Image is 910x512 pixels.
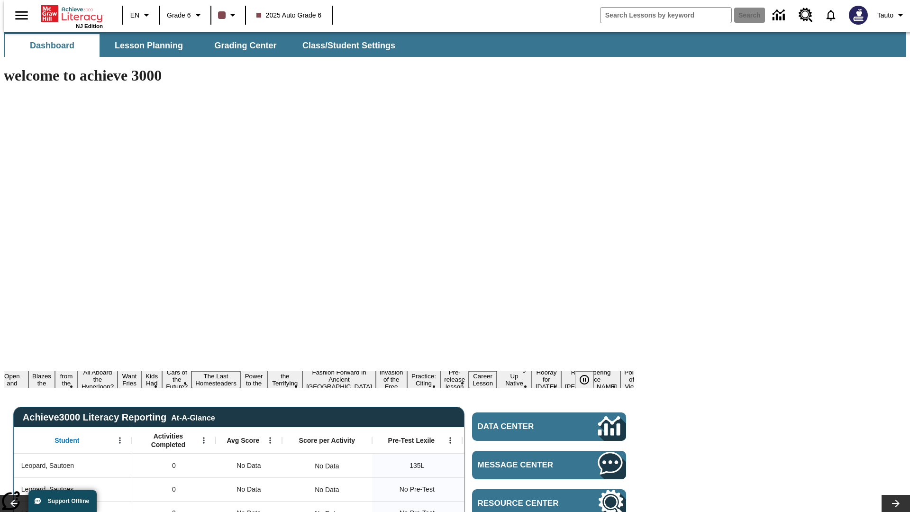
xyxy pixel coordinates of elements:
[162,367,191,392] button: Slide 8 Cars of the Future?
[137,432,200,449] span: Activities Completed
[41,4,103,23] a: Home
[302,367,376,392] button: Slide 12 Fashion Forward in Ancient Rome
[172,461,176,471] span: 0
[575,371,594,388] button: Pause
[197,433,211,448] button: Open Menu
[472,412,626,441] a: Data Center
[216,477,282,501] div: No Data, Leopard, Sautoes
[167,10,191,20] span: Grade 6
[849,6,868,25] img: Avatar
[302,40,395,51] span: Class/Student Settings
[263,433,277,448] button: Open Menu
[376,360,407,399] button: Slide 13 The Invasion of the Free CD
[497,364,532,395] button: Slide 17 Cooking Up Native Traditions
[214,40,276,51] span: Grading Center
[843,3,874,27] button: Select a new avatar
[141,357,162,402] button: Slide 7 Dirty Jobs Kids Had To Do
[882,495,910,512] button: Lesson carousel, Next
[30,40,74,51] span: Dashboard
[132,454,216,477] div: 0, Leopard, Sautoen
[478,499,570,508] span: Resource Center
[819,3,843,27] a: Notifications
[21,461,74,471] span: Leopard, Sautoen
[191,371,240,388] button: Slide 9 The Last Homesteaders
[163,7,208,24] button: Grade: Grade 6, Select a grade
[561,367,621,392] button: Slide 19 Remembering Justice O'Connor
[41,3,103,29] div: Home
[8,1,36,29] button: Open side menu
[440,367,469,392] button: Slide 15 Pre-release lesson
[400,485,435,494] span: No Pre-Test, Leopard, Sautoes
[620,367,642,392] button: Slide 20 Point of View
[469,371,497,388] button: Slide 16 Career Lesson
[227,436,259,445] span: Avg Score
[409,461,424,471] span: 135 Lexile, Leopard, Sautoen
[4,67,634,84] h1: welcome to achieve 3000
[101,34,196,57] button: Lesson Planning
[532,367,561,392] button: Slide 18 Hooray for Constitution Day!
[310,480,344,499] div: No Data, Leopard, Sautoes
[232,480,265,499] span: No Data
[767,2,793,28] a: Data Center
[198,34,293,57] button: Grading Center
[4,34,404,57] div: SubNavbar
[575,371,603,388] div: Pause
[55,364,78,395] button: Slide 4 Back from the Deep
[299,436,355,445] span: Score per Activity
[874,7,910,24] button: Profile/Settings
[295,34,403,57] button: Class/Student Settings
[115,40,183,51] span: Lesson Planning
[172,485,176,494] span: 0
[126,7,156,24] button: Language: EN, Select a language
[132,477,216,501] div: 0, Leopard, Sautoes
[240,364,268,395] button: Slide 10 Solar Power to the People
[21,485,74,494] span: Leopard, Sautoes
[118,357,141,402] button: Slide 6 Do You Want Fries With That?
[216,454,282,477] div: No Data, Leopard, Sautoen
[472,451,626,479] a: Message Center
[28,364,55,395] button: Slide 3 Hiker Blazes the Trail
[4,32,906,57] div: SubNavbar
[23,412,215,423] span: Achieve3000 Literacy Reporting
[55,436,79,445] span: Student
[388,436,435,445] span: Pre-Test Lexile
[793,2,819,28] a: Resource Center, Will open in new tab
[310,457,344,475] div: No Data, Leopard, Sautoen
[48,498,89,504] span: Support Offline
[171,412,215,422] div: At-A-Glance
[76,23,103,29] span: NJ Edition
[130,10,139,20] span: EN
[478,460,570,470] span: Message Center
[267,364,302,395] button: Slide 11 Attack of the Terrifying Tomatoes
[232,456,265,475] span: No Data
[5,34,100,57] button: Dashboard
[443,433,457,448] button: Open Menu
[28,490,97,512] button: Support Offline
[601,8,731,23] input: search field
[877,10,893,20] span: Tauto
[113,433,127,448] button: Open Menu
[407,364,441,395] button: Slide 14 Mixed Practice: Citing Evidence
[478,422,566,431] span: Data Center
[256,10,322,20] span: 2025 Auto Grade 6
[214,7,242,24] button: Class color is dark brown. Change class color
[78,367,118,392] button: Slide 5 All Aboard the Hyperloop?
